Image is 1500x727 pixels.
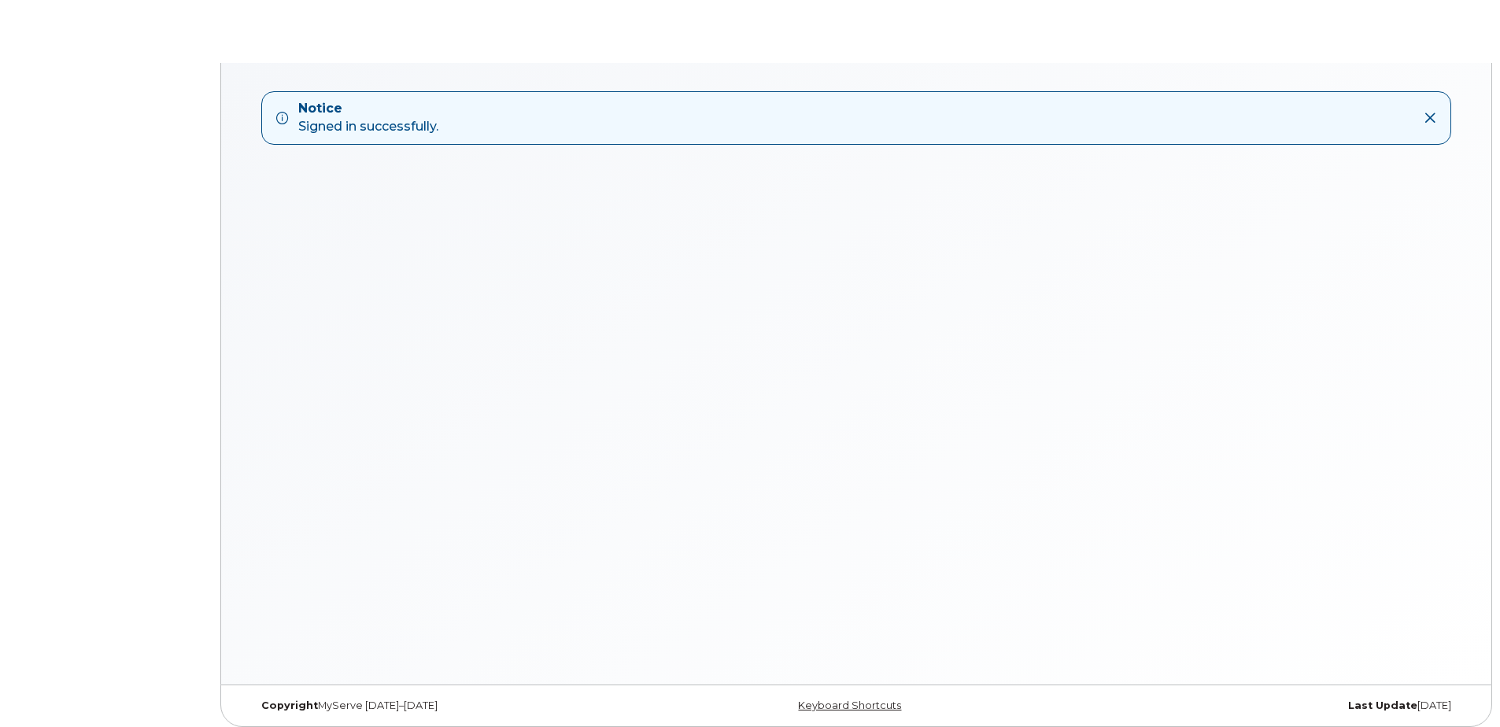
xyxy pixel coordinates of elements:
strong: Last Update [1348,699,1417,711]
div: Signed in successfully. [298,100,438,136]
a: Keyboard Shortcuts [798,699,901,711]
div: MyServe [DATE]–[DATE] [249,699,654,712]
div: [DATE] [1058,699,1463,712]
strong: Notice [298,100,438,118]
strong: Copyright [261,699,318,711]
